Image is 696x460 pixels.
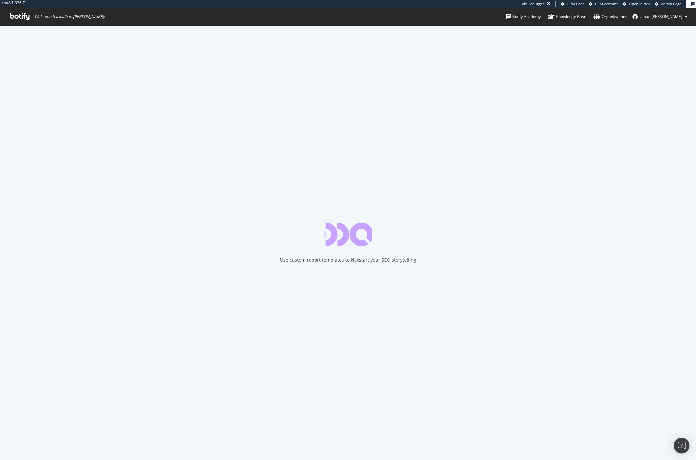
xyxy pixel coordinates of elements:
[506,13,541,20] div: Botify Academy
[548,13,586,20] div: Knowledge Base
[640,14,682,19] span: alban.ruelle
[506,8,541,26] a: Botify Academy
[593,8,627,26] a: Organizations
[674,438,689,453] div: Open Intercom Messenger
[325,223,372,246] div: animation
[593,13,627,20] div: Organizations
[629,1,650,6] span: Open in dev
[623,1,650,7] a: Open in dev
[548,8,586,26] a: Knowledge Base
[567,1,584,6] span: CRM User
[661,1,681,6] span: Admin Page
[655,1,681,7] a: Admin Page
[280,257,416,263] div: Use custom report templates to kickstart your SEO storytelling
[34,14,105,19] span: Welcome back, alban.[PERSON_NAME] !
[522,1,545,7] div: Viz Debugger:
[595,1,618,6] span: CRM Account
[561,1,584,7] a: CRM User
[589,1,618,7] a: CRM Account
[627,11,693,22] button: alban.[PERSON_NAME]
